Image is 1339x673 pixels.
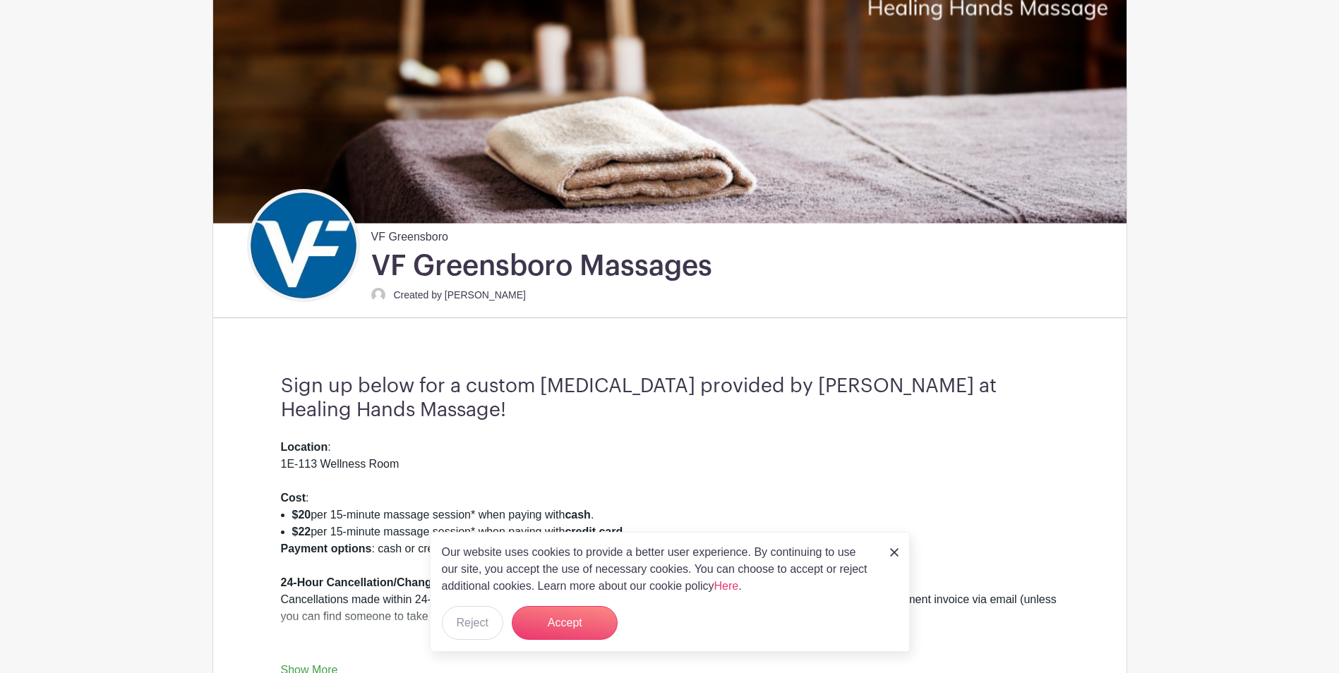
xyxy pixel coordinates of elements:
small: Created by [PERSON_NAME] [394,289,527,301]
span: VF Greensboro [371,223,448,245]
img: default-ce2991bfa6775e67f084385cd625a349d9dcbb7a52a09fb2fda1e96e2d18dcdb.png [371,288,385,302]
h1: VF Greensboro Massages [371,248,712,284]
strong: cash [565,509,590,521]
button: Accept [512,606,618,640]
h3: Sign up below for a custom [MEDICAL_DATA] provided by [PERSON_NAME] at Healing Hands Massage! [281,375,1059,422]
img: VF_Icon_FullColor_CMYK-small.jpg [251,193,356,298]
img: close_button-5f87c8562297e5c2d7936805f587ecaba9071eb48480494691a3f1689db116b3.svg [890,548,899,557]
strong: $20 [292,509,311,521]
strong: 24-Hour Cancellation/Change Policy [281,576,475,588]
li: per 15-minute massage session* when paying with . [292,523,1059,540]
div: : 1E-113 Wellness Room : [281,439,1059,507]
a: Here [714,580,739,592]
p: Our website uses cookies to provide a better user experience. By continuing to use our site, you ... [442,544,875,595]
strong: credit card [565,526,623,538]
strong: Payment options [281,542,372,554]
button: Reject [442,606,503,640]
li: per 15-minute massage session* when paying with . [292,507,1059,523]
strong: Cost [281,492,306,504]
strong: $22 [292,526,311,538]
strong: Location [281,441,328,453]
